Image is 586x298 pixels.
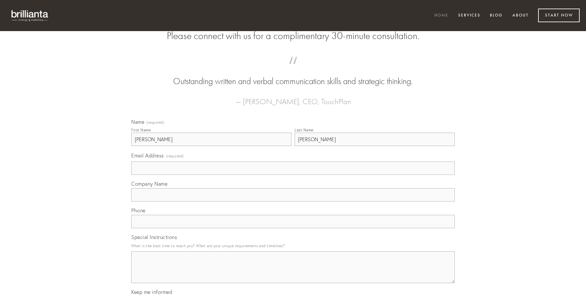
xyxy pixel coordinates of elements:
[131,181,167,187] span: Company Name
[141,88,445,108] figcaption: — [PERSON_NAME], CEO, TouchPlan
[141,63,445,75] span: “
[430,10,453,21] a: Home
[131,128,151,132] div: First Name
[131,119,144,125] span: Name
[454,10,485,21] a: Services
[131,242,455,250] p: What is the best time to reach you? What are your unique requirements and timelines?
[131,152,164,159] span: Email Address
[131,207,146,214] span: Phone
[166,152,184,160] span: (required)
[146,121,164,124] span: (required)
[538,9,580,22] a: Start Now
[295,128,314,132] div: Last Name
[141,63,445,88] blockquote: Outstanding written and verbal communication skills and strategic thinking.
[486,10,507,21] a: Blog
[131,289,172,295] span: Keep me informed
[6,6,54,25] img: brillianta - research, strategy, marketing
[508,10,533,21] a: About
[131,30,455,42] h2: Please connect with us for a complimentary 30-minute consultation.
[131,234,177,240] span: Special Instructions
